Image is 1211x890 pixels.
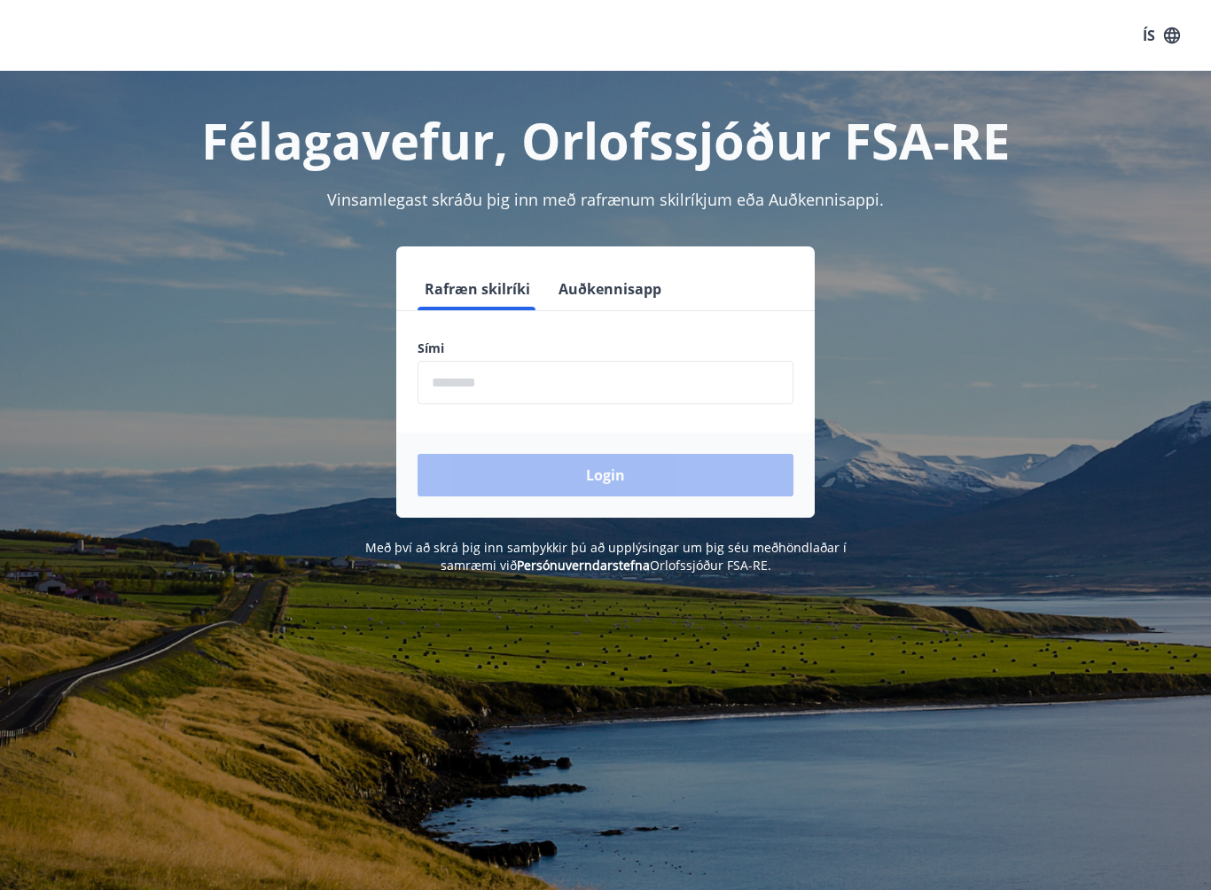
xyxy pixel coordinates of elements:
label: Sími [418,340,793,357]
a: Persónuverndarstefna [517,557,650,574]
button: ÍS [1133,20,1190,51]
button: Auðkennisapp [551,268,668,310]
button: Rafræn skilríki [418,268,537,310]
h1: Félagavefur, Orlofssjóður FSA-RE [21,106,1190,174]
span: Vinsamlegast skráðu þig inn með rafrænum skilríkjum eða Auðkennisappi. [327,189,884,210]
span: Með því að skrá þig inn samþykkir þú að upplýsingar um þig séu meðhöndlaðar í samræmi við Orlofss... [365,539,847,574]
